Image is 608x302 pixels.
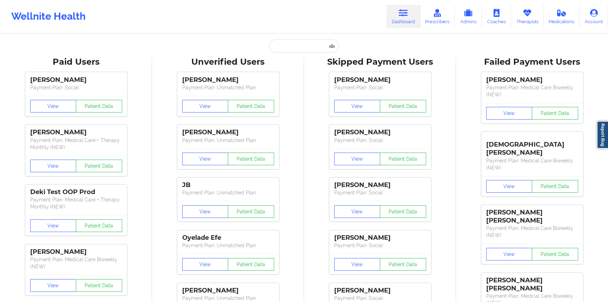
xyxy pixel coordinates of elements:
[334,287,426,295] div: [PERSON_NAME]
[76,160,122,172] button: Patient Data
[334,242,426,249] p: Payment Plan : Social
[420,5,455,28] a: Prescribers
[580,5,608,28] a: Account
[182,84,274,91] p: Payment Plan : Unmatched Plan
[30,160,77,172] button: View
[30,100,77,113] button: View
[76,279,122,292] button: Patient Data
[486,208,578,225] div: [PERSON_NAME] [PERSON_NAME]
[334,181,426,189] div: [PERSON_NAME]
[334,137,426,144] p: Payment Plan : Social
[532,248,578,261] button: Patient Data
[486,135,578,157] div: [DEMOGRAPHIC_DATA][PERSON_NAME]
[182,295,274,302] p: Payment Plan : Unmatched Plan
[228,100,274,113] button: Patient Data
[5,57,147,68] div: Paid Users
[334,295,426,302] p: Payment Plan : Social
[380,205,426,218] button: Patient Data
[380,100,426,113] button: Patient Data
[486,180,533,193] button: View
[486,84,578,98] p: Payment Plan : Medical Care Biweekly (NEW)
[30,279,77,292] button: View
[486,107,533,120] button: View
[182,181,274,189] div: JB
[532,180,578,193] button: Patient Data
[30,196,122,210] p: Payment Plan : Medical Care + Therapy Monthly (NEW)
[30,188,122,196] div: Deki Test OOP Prod
[486,248,533,261] button: View
[334,153,381,165] button: View
[532,107,578,120] button: Patient Data
[544,5,580,28] a: Medications
[182,76,274,84] div: [PERSON_NAME]
[182,153,229,165] button: View
[334,258,381,271] button: View
[76,100,122,113] button: Patient Data
[309,57,451,68] div: Skipped Payment Users
[157,57,299,68] div: Unverified Users
[182,137,274,144] p: Payment Plan : Unmatched Plan
[380,258,426,271] button: Patient Data
[182,287,274,295] div: [PERSON_NAME]
[486,225,578,239] p: Payment Plan : Medical Care Biweekly (NEW)
[30,219,77,232] button: View
[334,189,426,196] p: Payment Plan : Social
[182,189,274,196] p: Payment Plan : Unmatched Plan
[30,137,122,151] p: Payment Plan : Medical Care + Therapy Monthly (NEW)
[228,258,274,271] button: Patient Data
[511,5,544,28] a: Therapists
[486,276,578,293] div: [PERSON_NAME] [PERSON_NAME]
[30,248,122,256] div: [PERSON_NAME]
[30,128,122,136] div: [PERSON_NAME]
[334,84,426,91] p: Payment Plan : Social
[182,100,229,113] button: View
[486,76,578,84] div: [PERSON_NAME]
[486,157,578,171] p: Payment Plan : Medical Care Biweekly (NEW)
[380,153,426,165] button: Patient Data
[182,234,274,242] div: Oyelade Efe
[30,256,122,270] p: Payment Plan : Medical Care Biweekly (NEW)
[228,205,274,218] button: Patient Data
[334,234,426,242] div: [PERSON_NAME]
[182,128,274,136] div: [PERSON_NAME]
[597,121,608,149] a: Report Bug
[76,219,122,232] button: Patient Data
[228,153,274,165] button: Patient Data
[334,76,426,84] div: [PERSON_NAME]
[334,205,381,218] button: View
[461,57,603,68] div: Failed Payment Users
[386,5,420,28] a: Dashboard
[334,100,381,113] button: View
[30,76,122,84] div: [PERSON_NAME]
[182,258,229,271] button: View
[334,128,426,136] div: [PERSON_NAME]
[182,205,229,218] button: View
[182,242,274,249] p: Payment Plan : Unmatched Plan
[482,5,511,28] a: Coaches
[455,5,482,28] a: Admins
[30,84,122,91] p: Payment Plan : Social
